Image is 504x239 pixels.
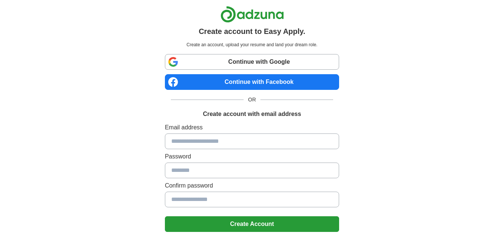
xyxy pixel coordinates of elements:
[165,152,339,161] label: Password
[244,96,260,104] span: OR
[166,41,338,48] p: Create an account, upload your resume and land your dream role.
[165,74,339,90] a: Continue with Facebook
[199,26,306,37] h1: Create account to Easy Apply.
[165,123,339,132] label: Email address
[165,54,339,70] a: Continue with Google
[165,181,339,190] label: Confirm password
[220,6,284,23] img: Adzuna logo
[203,110,301,119] h1: Create account with email address
[165,216,339,232] button: Create Account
